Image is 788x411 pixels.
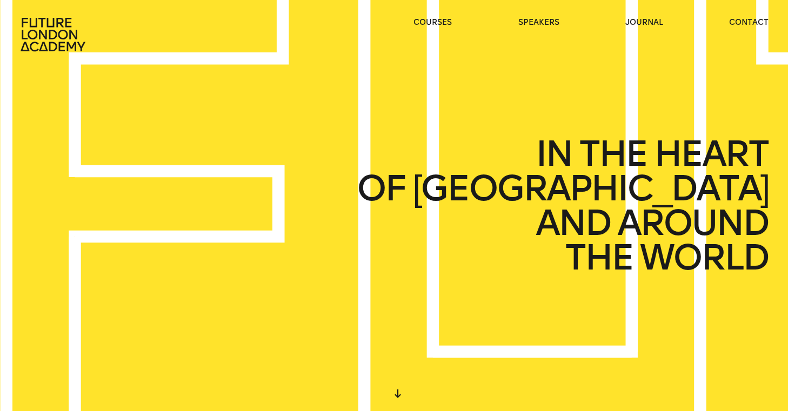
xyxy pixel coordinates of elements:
[536,206,610,240] span: AND
[729,17,769,28] a: contact
[625,17,663,28] a: journal
[640,240,768,275] span: WORLD
[654,137,768,171] span: HEART
[579,137,647,171] span: THE
[536,137,572,171] span: IN
[413,17,452,28] a: courses
[357,171,405,206] span: OF
[565,240,633,275] span: THE
[413,171,769,206] span: [GEOGRAPHIC_DATA]
[617,206,768,240] span: AROUND
[518,17,559,28] a: speakers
